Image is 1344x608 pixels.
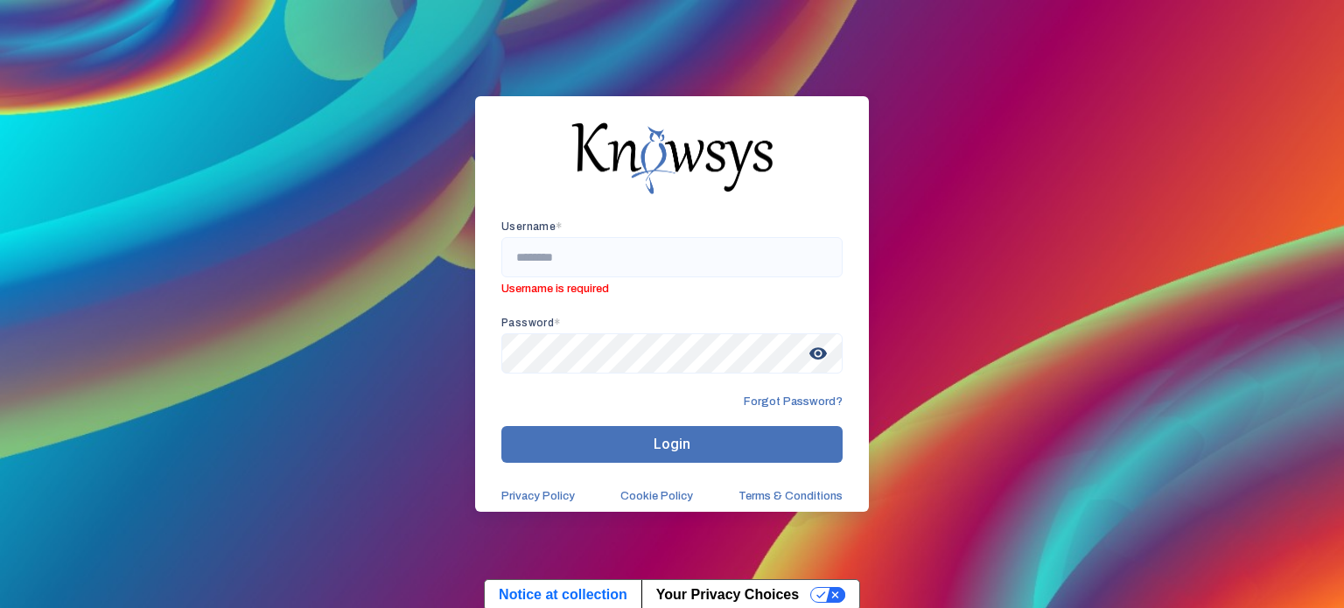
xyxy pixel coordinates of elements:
a: Privacy Policy [501,489,575,503]
a: Terms & Conditions [738,489,843,503]
span: Forgot Password? [744,395,843,409]
a: Cookie Policy [620,489,693,503]
button: Login [501,426,843,463]
span: visibility [802,338,834,369]
app-required-indication: Username [501,220,563,233]
app-required-indication: Password [501,317,561,329]
img: knowsys-logo.png [571,122,773,194]
span: Username is required [501,277,843,296]
span: Login [654,436,690,452]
